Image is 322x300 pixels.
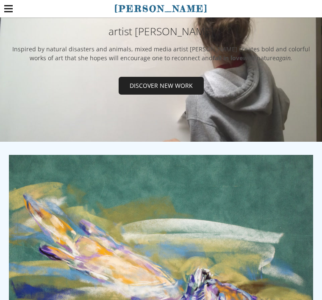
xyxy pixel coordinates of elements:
a: Discover new work [119,77,204,95]
h2: artist [PERSON_NAME] [9,26,313,37]
em: again. [276,54,292,62]
span: Discover new work [119,78,203,94]
a: [PERSON_NAME] [114,3,208,14]
div: Inspired by natural disasters and animals, mixed media artist [PERSON_NAME] ​creates bold and col... [9,45,313,62]
strong: fall in love [213,54,243,62]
